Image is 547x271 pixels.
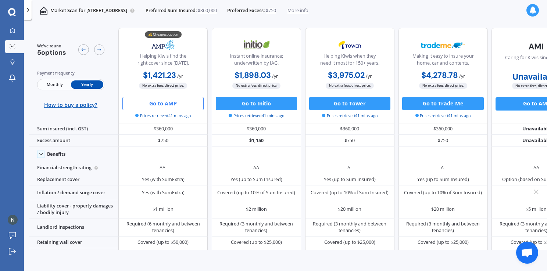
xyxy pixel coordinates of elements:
span: No extra fees, direct price. [232,83,280,89]
div: Retaining wall cover [29,237,118,249]
div: Covered (up to $25,000) [324,239,375,246]
div: $360,000 [398,123,488,135]
div: Covered (up to $25,000) [418,239,469,246]
div: AA [533,165,539,171]
div: Covered (up to $25,000) [231,239,282,246]
img: home-and-contents.b802091223b8502ef2dd.svg [40,7,48,15]
div: $750 [398,135,488,147]
div: $750 [118,135,208,147]
span: 5 options [37,48,66,57]
button: Go to Initio [216,97,297,110]
span: Prices retrieved 41 mins ago [322,113,378,119]
span: Preferred Sum Insured: [146,7,197,14]
button: Go to Tower [309,97,390,110]
div: Sum insured (incl. GST) [29,123,118,135]
span: / yr [177,73,183,79]
div: $20 million [431,206,455,213]
div: Replacement cover [29,174,118,186]
div: Making it easy to insure your home, car and contents. [404,53,482,69]
div: Benefits [47,151,65,157]
b: $4,278.78 [421,70,458,80]
span: Prices retrieved 41 mins ago [135,113,191,119]
span: We've found [37,43,66,49]
div: $1,150 [212,135,301,147]
div: Helping Kiwis when they need it most for 150+ years. [311,53,389,69]
img: Tower.webp [328,37,372,53]
span: / yr [366,73,372,79]
div: Helping Kiwis find the right cover since [DATE]. [124,53,202,69]
span: No extra fees, direct price. [419,83,467,89]
button: Go to AMP [122,97,204,110]
p: Market Scan for [STREET_ADDRESS] [50,7,127,14]
div: $2 million [246,206,267,213]
b: $3,975.02 [328,70,365,80]
div: $360,000 [212,123,301,135]
div: Landscaping cover [29,248,118,260]
div: $20 million [338,206,361,213]
span: Prices retrieved 41 mins ago [229,113,284,119]
span: No extra fees, direct price. [139,83,187,89]
span: How to buy a policy? [44,102,97,108]
div: Covered (up to 10% of Sum Insured) [311,189,389,196]
div: Required (3 monthly and between tenancies) [217,221,296,234]
span: Yearly [71,80,103,89]
div: Covered (up to 10% of Sum Insured) [404,189,482,196]
span: $360,000 [198,7,217,14]
div: $360,000 [118,123,208,135]
span: / yr [272,73,278,79]
div: Required (3 monthly and between tenancies) [403,221,483,234]
span: Monthly [38,80,71,89]
div: Landlord inspections [29,218,118,237]
div: Required (6 monthly and between tenancies) [124,221,203,234]
div: Yes (up to Sum Insured) [417,176,469,183]
div: $1 million [153,206,174,213]
div: Instant online insurance; underwritten by IAG. [217,53,295,69]
div: Yes (with SumExtra) [142,189,185,196]
div: Open chat [516,242,538,264]
span: $750 [266,7,276,14]
div: $5 million [526,206,547,213]
div: Covered (up to $50,000) [137,239,189,246]
div: 💰 Cheapest option [145,31,182,38]
div: Excess amount [29,135,118,147]
span: More info [287,7,308,14]
div: Yes (up to Sum Insured) [324,176,376,183]
div: Financial strength rating [29,162,118,174]
b: $1,421.23 [143,70,176,80]
img: Trademe.webp [421,37,465,53]
div: Liability cover - property damages / bodily injury [29,200,118,218]
img: Initio.webp [235,37,278,53]
div: A- [347,165,352,171]
div: $750 [305,135,394,147]
span: Prices retrieved 41 mins ago [415,113,471,119]
div: AA- [160,165,167,171]
div: $360,000 [305,123,394,135]
span: No extra fees, direct price. [326,83,374,89]
div: A- [441,165,445,171]
div: Required (3 monthly and between tenancies) [310,221,389,234]
span: / yr [459,73,465,79]
div: Inflation / demand surge cover [29,185,118,200]
img: AMP.webp [141,37,185,53]
div: Payment frequency [37,70,105,76]
div: Covered (up to 10% of Sum Insured) [217,189,295,196]
span: Preferred Excess: [227,7,265,14]
div: Yes (with SumExtra) [142,176,185,183]
div: Yes (up to Sum Insured) [230,176,282,183]
b: $1,898.03 [235,70,271,80]
button: Go to Trade Me [402,97,483,110]
img: ACg8ocLFIBmlffWp7BDH94E8c6H-qtweMR82WMzNzFI_fE1jN_6N5A=s96-c [8,215,18,225]
div: AA [253,165,259,171]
